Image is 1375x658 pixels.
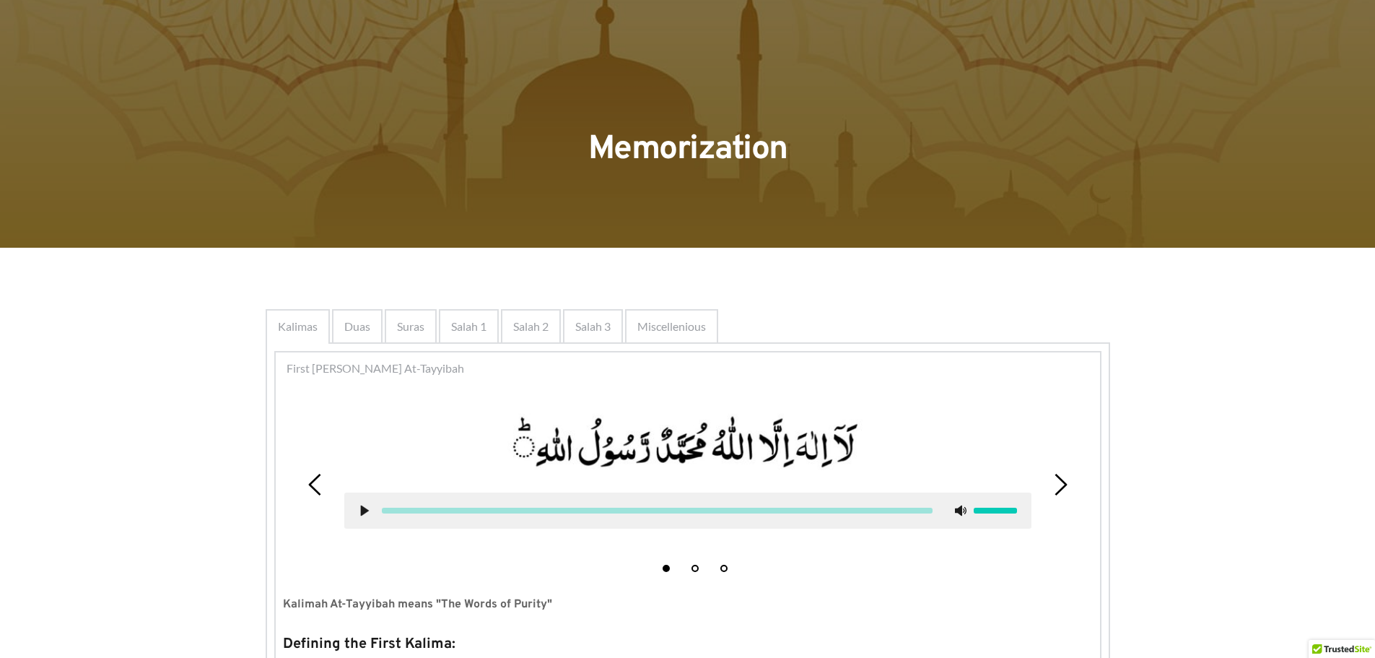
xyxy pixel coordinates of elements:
span: Salah 1 [451,318,486,335]
span: Suras [397,318,424,335]
strong: Defining the First Kalima: [283,635,455,654]
span: Memorization [588,129,787,171]
span: Salah 2 [513,318,549,335]
span: Salah 3 [575,318,611,335]
span: First [PERSON_NAME] At-Tayyibah [287,360,464,377]
span: Duas [344,318,370,335]
button: 3 of 3 [720,565,728,572]
span: Miscellenious [637,318,706,335]
span: Kalimas [278,318,318,335]
button: 1 of 3 [663,565,670,572]
button: 2 of 3 [691,565,699,572]
strong: Kalimah At-Tayyibah means "The Words of Purity" [283,597,552,612]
